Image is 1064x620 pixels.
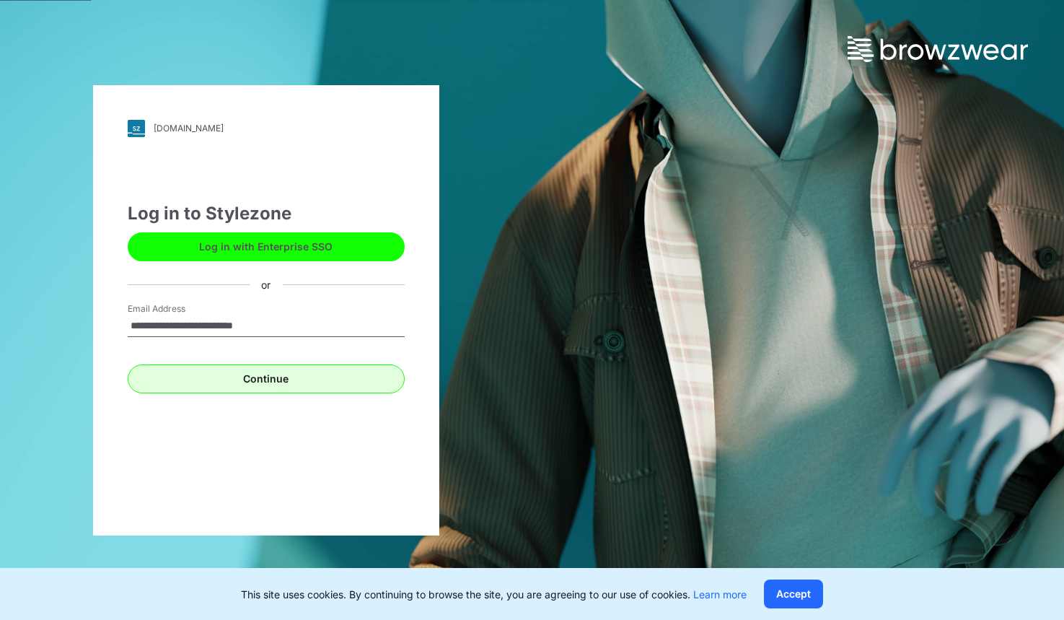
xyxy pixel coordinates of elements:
[693,588,747,601] a: Learn more
[128,120,145,137] img: svg+xml;base64,PHN2ZyB3aWR0aD0iMjgiIGhlaWdodD0iMjgiIHZpZXdCb3g9IjAgMCAyOCAyOCIgZmlsbD0ibm9uZSIgeG...
[848,36,1028,62] img: browzwear-logo.73288ffb.svg
[241,587,747,602] p: This site uses cookies. By continuing to browse the site, you are agreeing to our use of cookies.
[128,232,405,261] button: Log in with Enterprise SSO
[128,120,405,137] a: [DOMAIN_NAME]
[128,302,229,315] label: Email Address
[250,277,282,292] div: or
[128,364,405,393] button: Continue
[764,580,823,608] button: Accept
[128,201,405,227] div: Log in to Stylezone
[154,123,224,134] div: [DOMAIN_NAME]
